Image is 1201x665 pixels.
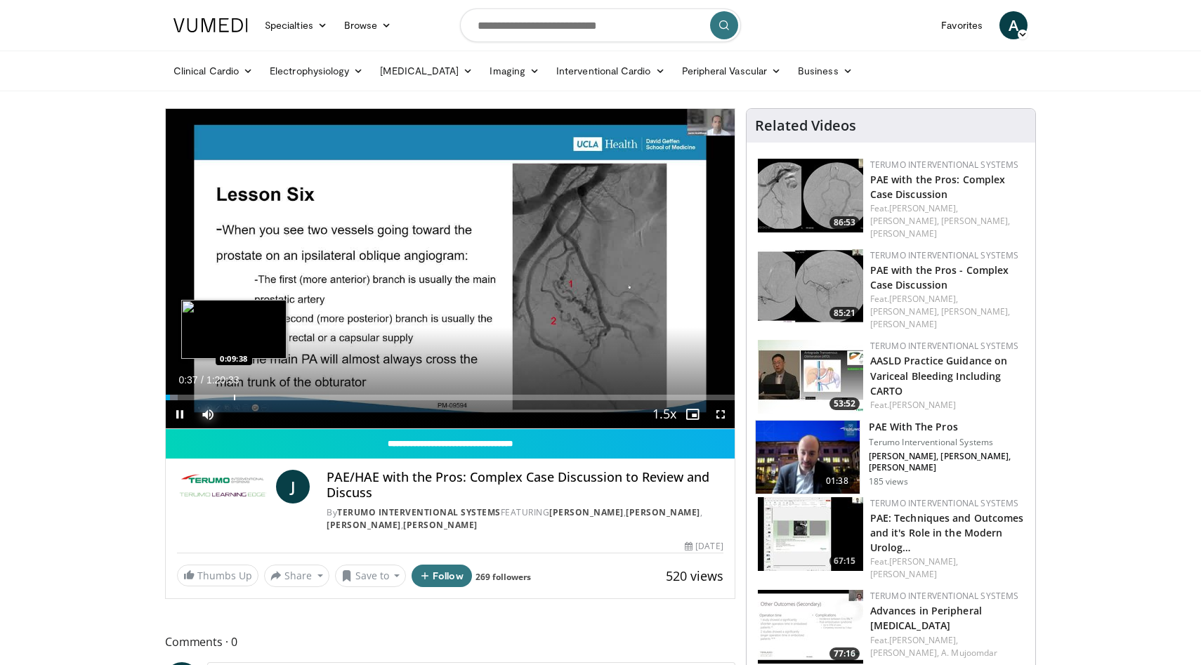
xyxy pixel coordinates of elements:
[166,395,735,400] div: Progress Bar
[870,647,939,659] a: [PERSON_NAME],
[758,497,863,571] a: 67:15
[327,470,723,500] h4: PAE/HAE with the Pros: Complex Case Discussion to Review and Discuss
[870,228,937,239] a: [PERSON_NAME]
[756,421,860,494] img: 9715e714-e860-404f-8564-9ff980d54d36.150x105_q85_crop-smart_upscale.jpg
[481,57,548,85] a: Imaging
[870,318,937,330] a: [PERSON_NAME]
[758,340,863,414] a: 53:52
[870,634,1024,659] div: Feat.
[870,249,1019,261] a: Terumo Interventional Systems
[870,604,982,632] a: Advances in Peripheral [MEDICAL_DATA]
[165,57,261,85] a: Clinical Cardio
[758,590,863,664] a: 77:16
[870,215,939,227] a: [PERSON_NAME],
[889,293,958,305] a: [PERSON_NAME],
[870,173,1006,201] a: PAE with the Pros: Complex Case Discussion
[829,555,860,567] span: 67:15
[758,590,863,664] img: da8a9d0e-255b-44a9-ace5-ecf5e07a5929.150x105_q85_crop-smart_upscale.jpg
[941,647,997,659] a: A. Mujoomdar
[941,305,1010,317] a: [PERSON_NAME],
[870,354,1008,397] a: AASLD Practice Guidance on Variceal Bleeding Including CARTO
[372,57,481,85] a: [MEDICAL_DATA]
[335,565,407,587] button: Save to
[889,202,958,214] a: [PERSON_NAME],
[678,400,707,428] button: Enable picture-in-picture mode
[201,374,204,386] span: /
[758,159,863,232] img: 48030207-1c61-4b22-9de5-d5592b0ccd5b.150x105_q85_crop-smart_upscale.jpg
[276,470,310,503] a: J
[870,340,1019,352] a: Terumo Interventional Systems
[755,117,856,134] h4: Related Videos
[166,109,735,429] video-js: Video Player
[869,437,1027,448] p: Terumo Interventional Systems
[650,400,678,428] button: Playback Rate
[789,57,861,85] a: Business
[870,293,1024,331] div: Feat.
[194,400,222,428] button: Mute
[626,506,700,518] a: [PERSON_NAME]
[870,202,1024,240] div: Feat.
[177,470,270,503] img: Terumo Interventional Systems
[870,399,1024,411] div: Feat.
[674,57,789,85] a: Peripheral Vascular
[870,511,1024,554] a: PAE: Techniques and Outcomes and it's Role in the Modern Urolog…
[869,451,1027,473] p: [PERSON_NAME], [PERSON_NAME], [PERSON_NAME]
[829,307,860,320] span: 85:21
[256,11,336,39] a: Specialties
[403,519,478,531] a: [PERSON_NAME]
[870,568,937,580] a: [PERSON_NAME]
[264,565,329,587] button: Share
[549,506,624,518] a: [PERSON_NAME]
[412,565,472,587] button: Follow
[869,476,908,487] p: 185 views
[177,565,258,586] a: Thumbs Up
[707,400,735,428] button: Fullscreen
[758,159,863,232] a: 86:53
[889,634,958,646] a: [PERSON_NAME],
[261,57,372,85] a: Electrophysiology
[548,57,674,85] a: Interventional Cardio
[336,11,400,39] a: Browse
[933,11,991,39] a: Favorites
[829,647,860,660] span: 77:16
[181,300,287,359] img: image.jpeg
[475,571,531,583] a: 269 followers
[666,567,723,584] span: 520 views
[166,400,194,428] button: Pause
[829,397,860,410] span: 53:52
[869,420,1027,434] h3: PAE With The Pros
[941,215,1010,227] a: [PERSON_NAME],
[685,540,723,553] div: [DATE]
[820,474,854,488] span: 01:38
[870,159,1019,171] a: Terumo Interventional Systems
[829,216,860,229] span: 86:53
[889,555,958,567] a: [PERSON_NAME],
[870,590,1019,602] a: Terumo Interventional Systems
[337,506,501,518] a: Terumo Interventional Systems
[889,399,956,411] a: [PERSON_NAME]
[173,18,248,32] img: VuMedi Logo
[327,519,401,531] a: [PERSON_NAME]
[206,374,239,386] span: 1:20:33
[755,420,1027,494] a: 01:38 PAE With The Pros Terumo Interventional Systems [PERSON_NAME], [PERSON_NAME], [PERSON_NAME]...
[870,555,1024,581] div: Feat.
[758,340,863,414] img: d458a976-084f-4cc6-99db-43f8cfe48950.150x105_q85_crop-smart_upscale.jpg
[870,263,1009,291] a: PAE with the Pros - Complex Case Discussion
[327,506,723,532] div: By FEATURING , , ,
[460,8,741,42] input: Search topics, interventions
[870,497,1019,509] a: Terumo Interventional Systems
[758,249,863,323] img: 2880b503-176d-42d6-8e25-38e0446d51c9.150x105_q85_crop-smart_upscale.jpg
[758,249,863,323] a: 85:21
[999,11,1028,39] a: A
[178,374,197,386] span: 0:37
[758,497,863,571] img: 93e049e9-62b1-41dc-8150-a6ce6f366562.150x105_q85_crop-smart_upscale.jpg
[870,305,939,317] a: [PERSON_NAME],
[165,633,735,651] span: Comments 0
